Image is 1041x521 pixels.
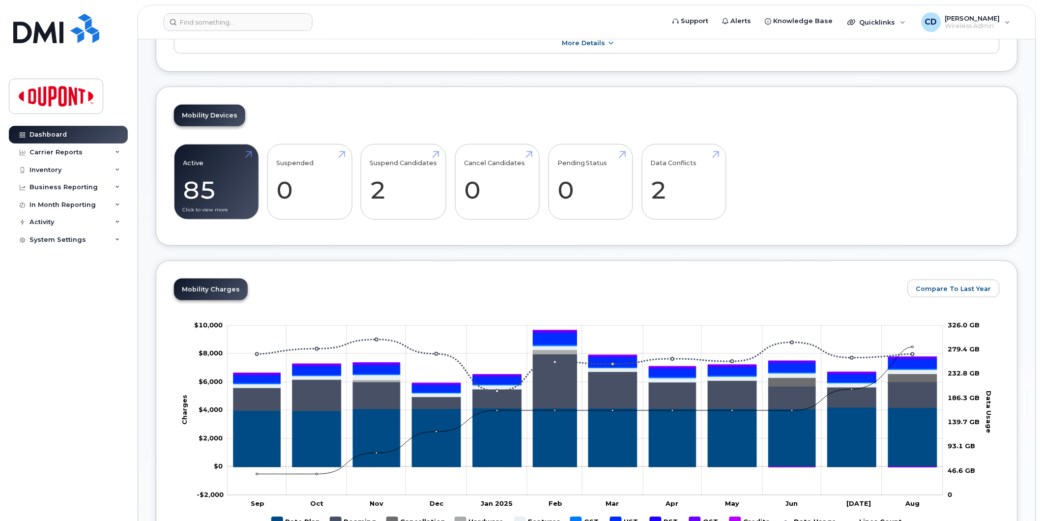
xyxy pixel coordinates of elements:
[716,11,758,31] a: Alerts
[199,434,223,442] tspan: $2,000
[199,349,223,357] g: $0
[774,16,833,26] span: Knowledge Base
[948,491,953,498] tspan: 0
[925,16,937,28] span: CD
[549,499,563,507] tspan: Feb
[233,346,937,397] g: Features
[199,434,223,442] g: $0
[481,499,513,507] tspan: Jan 2025
[183,149,250,214] a: Active 85
[786,499,798,507] tspan: Jun
[311,499,324,507] tspan: Oct
[666,11,716,31] a: Support
[199,405,223,413] g: $0
[758,11,840,31] a: Knowledge Base
[908,280,1000,297] button: Compare To Last Year
[948,394,980,402] tspan: 186.3 GB
[199,377,223,385] g: $0
[681,16,709,26] span: Support
[665,499,679,507] tspan: Apr
[181,395,189,425] tspan: Charges
[233,330,937,385] g: QST
[725,499,739,507] tspan: May
[916,284,991,293] span: Compare To Last Year
[233,354,937,411] g: Roaming
[197,491,224,498] tspan: -$2,000
[277,149,343,214] a: Suspended 0
[945,22,1000,30] span: Wireless Admin
[948,418,980,426] tspan: 139.7 GB
[233,333,937,392] g: HST
[199,349,223,357] tspan: $8,000
[233,354,937,397] g: Cancellation
[251,499,264,507] tspan: Sep
[174,105,245,126] a: Mobility Devices
[945,14,1000,22] span: [PERSON_NAME]
[841,12,913,32] div: Quicklinks
[731,16,752,26] span: Alerts
[562,39,605,47] span: More Details
[194,321,223,329] g: $0
[948,442,976,450] tspan: 93.1 GB
[847,499,871,507] tspan: [DATE]
[233,407,937,467] g: Rate Plan
[464,149,530,214] a: Cancel Candidates 0
[370,499,383,507] tspan: Nov
[985,391,993,433] tspan: Data Usage
[197,491,224,498] g: $0
[233,330,937,467] g: Credits
[430,499,444,507] tspan: Dec
[233,345,937,393] g: GST
[194,321,223,329] tspan: $10,000
[606,499,619,507] tspan: Mar
[948,321,980,329] tspan: 326.0 GB
[199,377,223,385] tspan: $6,000
[915,12,1017,32] div: Craig Duff
[557,149,624,214] a: Pending Status 0
[370,149,437,214] a: Suspend Candidates 2
[948,345,980,353] tspan: 279.4 GB
[214,462,223,470] tspan: $0
[860,18,896,26] span: Quicklinks
[651,149,717,214] a: Data Conflicts 2
[905,499,920,507] tspan: Aug
[948,466,976,474] tspan: 46.6 GB
[199,405,223,413] tspan: $4,000
[174,279,248,300] a: Mobility Charges
[948,369,980,377] tspan: 232.8 GB
[164,13,313,31] input: Find something...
